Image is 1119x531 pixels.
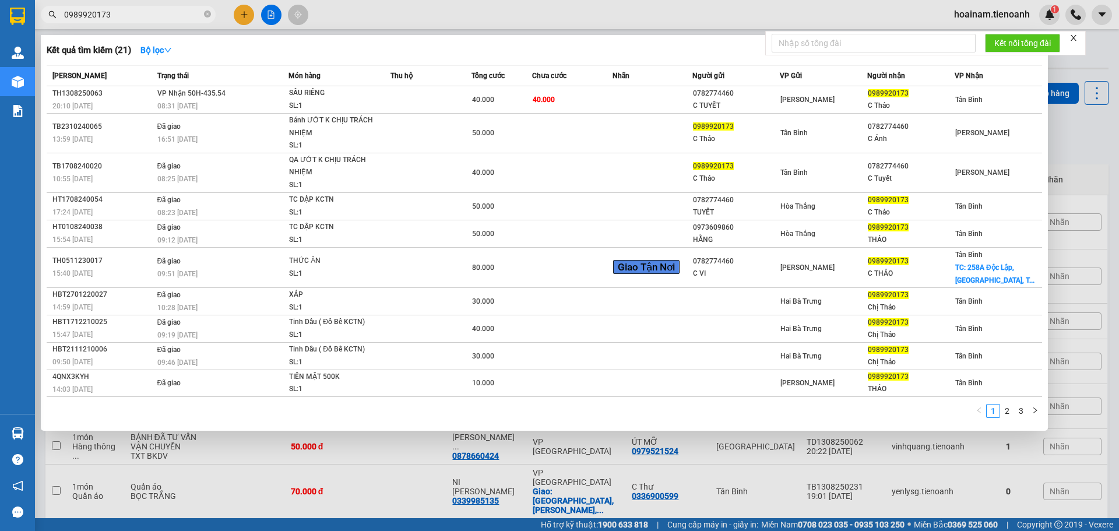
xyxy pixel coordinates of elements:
[693,162,734,170] span: 0989920173
[780,168,808,177] span: Tân Bình
[1032,407,1039,414] span: right
[157,122,181,131] span: Đã giao
[780,352,822,360] span: Hai Bà Trưng
[52,102,93,110] span: 20:10 [DATE]
[157,175,198,183] span: 08:25 [DATE]
[972,404,986,418] button: left
[289,316,376,329] div: Tinh Dầu ( Đổ Bể KCTN)
[692,72,724,80] span: Người gửi
[955,230,983,238] span: Tân Bình
[693,87,779,100] div: 0782774460
[780,297,822,305] span: Hai Bà Trưng
[289,289,376,301] div: XÁP
[693,234,779,246] div: HẰNG
[289,255,376,268] div: THỨC ĂN
[772,34,976,52] input: Nhập số tổng đài
[52,343,154,356] div: HBT2111210006
[157,209,198,217] span: 08:23 [DATE]
[780,72,802,80] span: VP Gửi
[693,206,779,219] div: TUYẾT
[994,37,1051,50] span: Kết nối tổng đài
[52,269,93,277] span: 15:40 [DATE]
[868,121,954,133] div: 0782774460
[868,291,909,299] span: 0989920173
[472,297,494,305] span: 30.000
[955,325,983,333] span: Tân Bình
[1001,405,1014,417] a: 2
[955,263,1034,284] span: TC: 258A Độc Lập, [GEOGRAPHIC_DATA], T...
[157,304,198,312] span: 10:28 [DATE]
[472,129,494,137] span: 50.000
[780,325,822,333] span: Hai Bà Trưng
[472,263,494,272] span: 80.000
[48,10,57,19] span: search
[868,329,954,341] div: Chị Thảo
[157,72,189,80] span: Trạng thái
[868,234,954,246] div: THẢO
[157,89,226,97] span: VP Nhận 50H-435.54
[289,100,376,112] div: SL: 1
[204,10,211,17] span: close-circle
[693,194,779,206] div: 0782774460
[289,114,376,139] div: Bánh ƯỚT K CHỊU TRÁCH NHIỆM
[955,251,983,259] span: Tân Bình
[289,87,376,100] div: SẦU RIÊNG
[157,346,181,354] span: Đã giao
[1014,404,1028,418] li: 3
[955,168,1009,177] span: [PERSON_NAME]
[52,289,154,301] div: HBT2701220027
[52,303,93,311] span: 14:59 [DATE]
[976,407,983,414] span: left
[472,379,494,387] span: 10.000
[289,234,376,247] div: SL: 1
[157,291,181,299] span: Đã giao
[1000,404,1014,418] li: 2
[157,223,181,231] span: Đã giao
[52,235,93,244] span: 15:54 [DATE]
[289,371,376,384] div: TIỀN MẶT 500K
[289,268,376,280] div: SL: 1
[157,102,198,110] span: 08:31 [DATE]
[955,96,983,104] span: Tân Bình
[157,236,198,244] span: 09:12 [DATE]
[12,47,24,59] img: warehouse-icon
[157,196,181,204] span: Đã giao
[288,72,321,80] span: Món hàng
[289,154,376,179] div: QA ƯỚT K CHỊU TRÁCH NHIỆM
[868,383,954,395] div: THẢO
[868,196,909,204] span: 0989920173
[12,507,23,518] span: message
[52,72,107,80] span: [PERSON_NAME]
[12,105,24,117] img: solution-icon
[472,352,494,360] span: 30.000
[472,325,494,333] span: 40.000
[52,316,154,328] div: HBT1712210025
[289,206,376,219] div: SL: 1
[867,72,905,80] span: Người nhận
[986,404,1000,418] li: 1
[868,301,954,314] div: Chị Thảo
[52,194,154,206] div: HT1708240054
[868,89,909,97] span: 0989920173
[471,72,505,80] span: Tổng cước
[52,160,154,173] div: TB1708240020
[955,297,983,305] span: Tân Bình
[289,221,376,234] div: TC DẬP KCTN
[780,202,815,210] span: Hòa Thắng
[1069,34,1078,42] span: close
[972,404,986,418] li: Previous Page
[64,8,202,21] input: Tìm tên, số ĐT hoặc mã đơn
[52,221,154,233] div: HT0108240038
[131,41,181,59] button: Bộ lọcdown
[52,121,154,133] div: TB2310240065
[868,160,954,173] div: 0782774460
[472,202,494,210] span: 50.000
[868,223,909,231] span: 0989920173
[868,356,954,368] div: Chị Thảo
[204,9,211,20] span: close-circle
[868,318,909,326] span: 0989920173
[157,257,181,265] span: Đã giao
[52,208,93,216] span: 17:24 [DATE]
[157,162,181,170] span: Đã giao
[955,202,983,210] span: Tân Bình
